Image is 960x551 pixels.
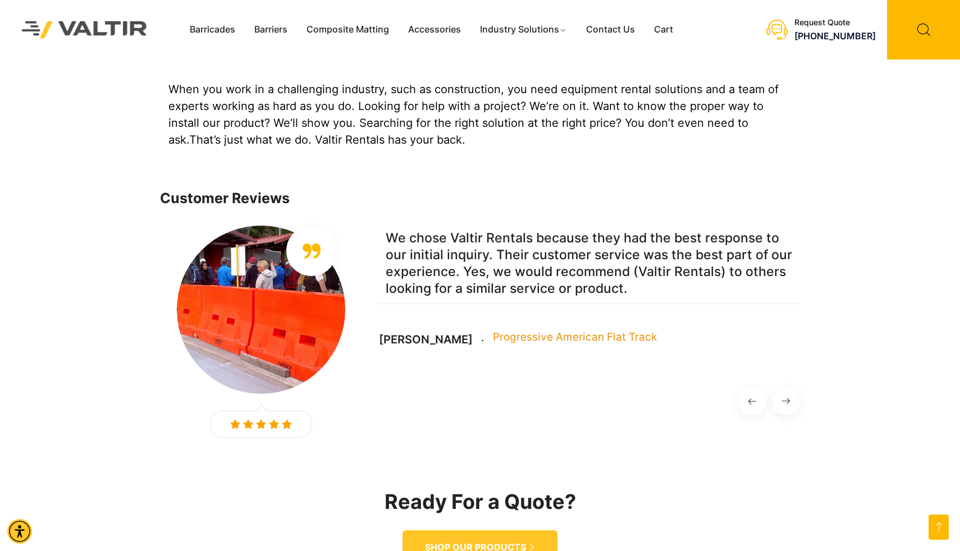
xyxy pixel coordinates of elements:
[160,191,800,206] h4: Customer Reviews
[379,333,473,346] p: [PERSON_NAME]
[379,223,800,304] p: We chose Valtir Rentals because they had the best response to our initial inquiry. Their customer...
[180,21,245,38] a: Barricades
[245,21,297,38] a: Barriers
[177,226,345,394] img: Bob Deislinger
[493,329,657,346] p: Progressive American Flat Track
[794,18,876,27] div: Request Quote
[399,21,470,38] a: Accessories
[929,515,949,540] a: Open this option
[189,133,465,146] span: That’s just what we do. Valtir Rentals has your back.
[772,387,800,415] button: Next Slide
[738,387,766,415] button: Previous Slide
[8,8,161,51] img: Valtir Rentals
[481,329,484,346] div: .
[7,519,32,544] div: Accessibility Menu
[160,491,800,513] h2: Ready For a Quote?
[168,82,779,146] span: When you work in a challenging industry, such as construction, you need equipment rental solution...
[297,21,399,38] a: Composite Matting
[577,21,644,38] a: Contact Us
[470,21,577,38] a: Industry Solutions
[794,30,876,42] a: call (888) 496-3625
[644,21,683,38] a: Cart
